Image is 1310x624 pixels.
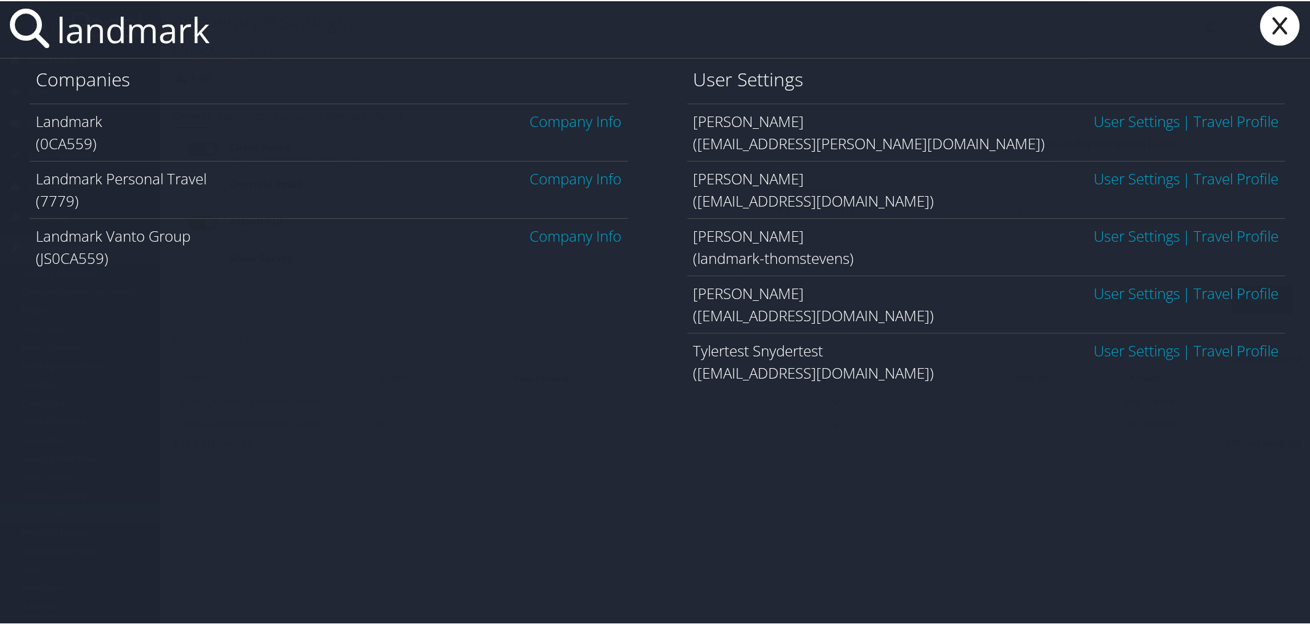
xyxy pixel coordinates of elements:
span: | [1180,339,1194,359]
span: [PERSON_NAME] [694,167,804,187]
div: (landmark-thomstevens) [694,246,1280,268]
div: ([EMAIL_ADDRESS][PERSON_NAME][DOMAIN_NAME]) [694,131,1280,154]
a: View OBT Profile [1194,339,1279,359]
div: (JS0CA559) [36,246,622,268]
a: User Settings [1094,224,1180,245]
a: User Settings [1094,282,1180,302]
a: View OBT Profile [1194,282,1279,302]
div: ([EMAIL_ADDRESS][DOMAIN_NAME]) [694,303,1280,326]
div: (0CA559) [36,131,622,154]
span: Landmark Vanto Group [36,224,190,245]
a: User Settings [1094,339,1180,359]
span: Tylertest Snydertest [694,339,824,359]
a: Company Info [530,224,622,245]
span: | [1180,110,1194,130]
span: Landmark Personal Travel [36,167,207,187]
div: ([EMAIL_ADDRESS][DOMAIN_NAME]) [694,361,1280,383]
h1: User Settings [694,65,1280,91]
span: | [1180,167,1194,187]
a: Company Info [530,110,622,130]
span: Landmark [36,110,102,130]
a: User Settings [1094,110,1180,130]
span: | [1180,224,1194,245]
span: | [1180,282,1194,302]
a: Company Info [530,167,622,187]
a: User Settings [1094,167,1180,187]
a: View OBT Profile [1194,110,1279,130]
span: [PERSON_NAME] [694,224,804,245]
a: View OBT Profile [1194,224,1279,245]
div: (7779) [36,189,622,211]
span: [PERSON_NAME] [694,282,804,302]
div: ([EMAIL_ADDRESS][DOMAIN_NAME]) [694,189,1280,211]
span: [PERSON_NAME] [694,110,804,130]
a: View OBT Profile [1194,167,1279,187]
h1: Companies [36,65,622,91]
